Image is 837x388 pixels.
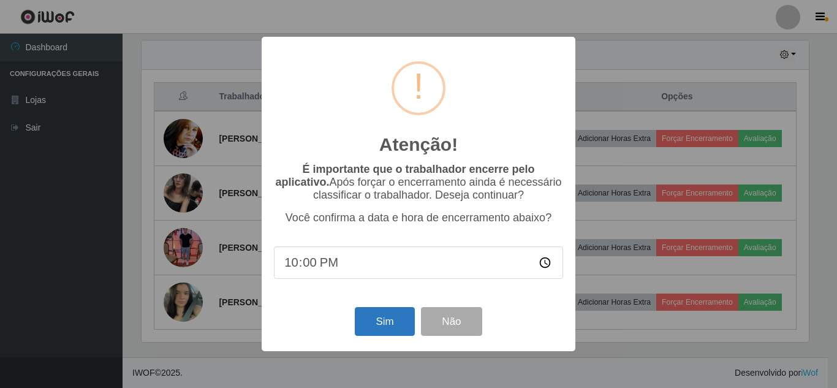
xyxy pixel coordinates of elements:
p: Após forçar o encerramento ainda é necessário classificar o trabalhador. Deseja continuar? [274,163,563,202]
button: Não [421,307,482,336]
p: Você confirma a data e hora de encerramento abaixo? [274,211,563,224]
b: É importante que o trabalhador encerre pelo aplicativo. [275,163,534,188]
h2: Atenção! [379,134,458,156]
button: Sim [355,307,414,336]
